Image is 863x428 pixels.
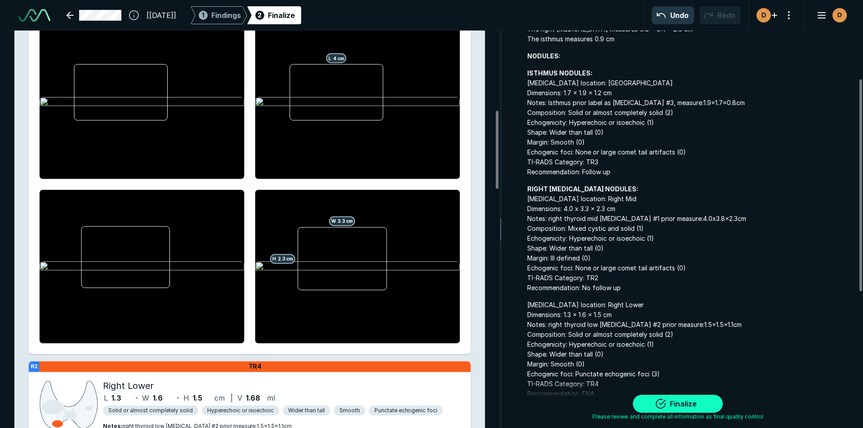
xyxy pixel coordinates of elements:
[699,6,741,24] button: Redo
[527,184,849,293] span: [MEDICAL_DATA] location: Right Mid Dimensions: 4.0 x 3.3 x 2.3 cm Notes: right thyroid mid [MEDIC...
[326,53,347,63] span: L 4 cm
[527,52,561,60] strong: NODULES:
[153,393,163,403] span: 1.6
[832,8,847,22] div: avatar-name
[231,393,233,402] span: |
[527,69,592,77] strong: ISTHMUS NODULES:
[270,254,295,264] span: H 2.3 cm
[183,393,189,403] span: H
[31,363,38,370] strong: R2
[111,393,121,403] span: 1.3
[756,8,771,22] div: avatar-name
[211,10,241,21] span: Findings
[237,393,242,403] span: V
[191,6,247,24] div: 1Findings
[374,406,438,415] span: Punctate echogenic foci
[246,393,261,403] span: 1.68
[142,393,149,403] span: W
[592,413,763,421] span: Please review and complete all information as final quality control
[193,393,202,403] span: 1.5
[108,406,192,415] span: Solid or almost completely solid
[249,362,262,371] span: TR4
[652,6,694,24] button: Undo
[527,68,849,177] span: [MEDICAL_DATA] location: [GEOGRAPHIC_DATA] Dimensions: 1.7 x 1.9 x 1.2 cm Notes: Isthmus prior la...
[633,395,723,413] button: Finalize
[103,379,154,393] span: Right Lower
[761,10,766,20] span: D
[247,6,301,24] div: 2Finalize
[202,10,205,20] span: 1
[268,10,295,21] div: Finalize
[527,300,849,399] span: [MEDICAL_DATA] location: Right Lower Dimensions: 1.3 x 1.6 x 1.5 cm Notes: right thyroid low [MED...
[527,185,638,193] strong: RIGHT [MEDICAL_DATA] NODULES:
[214,393,225,403] span: cm
[258,10,262,20] span: 2
[207,406,274,415] span: Hyperechoic or isoechoic
[527,24,849,44] span: The right [MEDICAL_DATA] measures 6.8 x 3.4 x 2.6 cm The isthmus measures 0.9 cm
[811,6,849,24] button: avatar-name
[14,5,54,25] a: See-Mode Logo
[267,393,275,403] span: ml
[339,406,360,415] span: Smooth
[18,9,50,22] img: See-Mode Logo
[837,10,842,20] span: D
[147,10,176,21] span: [[DATE]]
[288,406,325,415] span: Wider than tall
[329,216,355,226] span: W 3.3 cm
[104,393,108,403] span: L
